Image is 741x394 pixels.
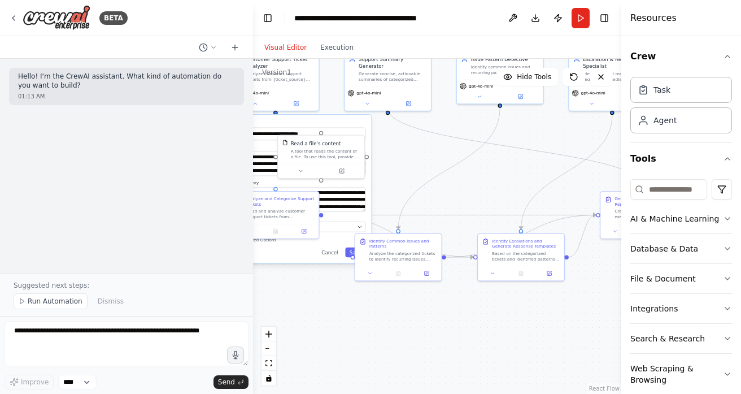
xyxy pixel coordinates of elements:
button: OpenAI - gpt-4o-mini [238,222,366,232]
button: Hide Tools [496,68,558,86]
button: Dismiss [92,293,129,309]
img: FileReadTool [282,140,288,145]
g: Edge from 0f67ffba-f596-48d9-b056-dcb657da32be to c2e6a689-e049-42e0-b7ba-6478f5d50634 [517,115,616,229]
div: Identify Common Issues and PatternsAnalyze the categorized tickets to identify recurring issues, ... [355,233,442,281]
button: File & Document [630,264,732,293]
div: Analyze and Categorize Support TicketsRead and analyze customer support tickets from {ticket_sour... [232,191,319,239]
button: Open in side panel [292,227,316,236]
span: gpt-4o-mini [245,90,269,96]
button: AI & Machine Learning [630,204,732,233]
div: Based on the categorized tickets and identified patterns: 1. Identify tickets that require immedi... [492,250,560,262]
div: Issue Pattern Detective [471,55,539,62]
button: Run Automation [14,293,88,309]
button: Save [345,248,365,257]
button: Open in side panel [389,99,428,108]
div: FileReadToolRead a file's contentA tool that reads the content of a file. To use this tool, provi... [277,135,365,179]
button: zoom out [261,341,276,356]
button: No output available [261,227,291,236]
button: Send [213,375,249,389]
button: Open in side panel [415,269,439,278]
button: Cancel [317,248,342,257]
h4: Resources [630,11,677,25]
p: Hello! I'm the CrewAI assistant. What kind of automation do you want to build? [18,72,235,90]
div: BETA [99,11,128,25]
div: Support Summary GeneratorGenerate concise, actionable summaries of categorized support tickets fo... [344,51,431,111]
g: Edge from ee3012b4-d8ba-47f3-9b18-a9c2b9d85c62 to 4614e897-6fda-4473-8bd6-4d09081bf792 [446,211,596,261]
button: Hide right sidebar [596,10,612,26]
div: Read a file's content [291,140,341,146]
div: Escalation & Response Specialist [583,55,651,70]
button: Visual Editor [258,41,313,54]
button: Open in side panel [613,99,652,108]
label: Goal [238,144,366,150]
button: Click to speak your automation idea [227,347,244,363]
div: Identify common issues and recurring patterns across support tickets, analyze trends in {time_per... [471,64,539,75]
div: A tool that reads the content of a file. To use this tool, provide a 'file_path' parameter with t... [291,148,360,159]
div: Agent [653,115,677,126]
div: Analyze customer support tickets from {ticket_source} and categorize them by urgency levels (Crit... [246,71,314,83]
button: Search & Research [630,324,732,353]
button: Open in side panel [500,92,540,101]
p: Suggested next steps: [14,281,239,290]
g: Edge from ee3012b4-d8ba-47f3-9b18-a9c2b9d85c62 to c2e6a689-e049-42e0-b7ba-6478f5d50634 [446,254,473,261]
span: Dismiss [98,297,124,306]
div: Identify Escalations and Generate Response TemplatesBased on the categorized tickets and identifi... [477,233,565,281]
button: Tools [630,143,732,175]
button: Improve [5,375,54,389]
div: Version 1 [262,68,291,77]
a: React Flow attribution [589,386,620,392]
span: Run Automation [28,297,82,306]
div: Customer Support Ticket Analyzer [246,55,314,70]
button: Crew [630,41,732,72]
div: Identify Escalations and Generate Response Templates [492,238,560,249]
div: Support Summary Generator [359,55,426,70]
button: Start a new chat [226,41,244,54]
div: Issue Pattern DetectiveIdentify common issues and recurring patterns across support tickets, anal... [456,51,544,105]
span: gpt-4o-mini [356,90,381,96]
span: gpt-4o-mini [581,90,605,96]
div: Task [653,84,670,96]
button: Integrations [630,294,732,323]
button: Execution [313,41,360,54]
div: Generate Executive Summary ReportCreate a comprehensive executive summary report consolidating al... [600,191,687,239]
div: Create a comprehensive executive summary report consolidating all analyses for the {department} t... [614,209,682,220]
button: Hide left sidebar [260,10,276,26]
g: Edge from 019533f9-3c67-4672-9a76-97fa9bbea3c7 to 4614e897-6fda-4473-8bd6-4d09081bf792 [323,211,596,218]
div: Identify Common Issues and Patterns [369,238,437,249]
div: Generate Executive Summary Report [614,196,682,207]
img: Logo [23,5,90,31]
button: Switch to previous chat [194,41,221,54]
span: Hide Tools [517,72,551,81]
nav: breadcrumb [294,12,421,24]
div: Crew [630,72,732,142]
label: Role [238,120,366,126]
label: Model [238,216,366,222]
button: zoom in [261,327,276,341]
div: Generate concise, actionable summaries of categorized support tickets for the {department} team, ... [359,71,426,83]
div: Escalation & Response SpecialistIdentify urgent matters requiring immediate escalation and genera... [568,51,656,111]
div: Analyze and Categorize Support Tickets [246,196,314,207]
button: Database & Data [630,234,732,263]
button: Advanced Options [238,236,366,243]
div: React Flow controls [261,327,276,386]
button: fit view [261,356,276,371]
button: Open in side panel [276,99,316,108]
span: Send [218,378,235,387]
g: Edge from eaf41212-baed-49aa-9510-f5ae0930cfe3 to ee3012b4-d8ba-47f3-9b18-a9c2b9d85c62 [395,108,503,230]
button: No output available [383,269,413,278]
g: Edge from c2e6a689-e049-42e0-b7ba-6478f5d50634 to 4614e897-6fda-4473-8bd6-4d09081bf792 [569,211,596,261]
div: Read and analyze customer support tickets from {ticket_source}. Categorize each ticket by: 1. Urg... [246,209,314,220]
div: 01:13 AM [18,92,235,101]
g: Edge from 90835bf7-c0ae-4d8e-9f5e-588567a8f749 to 4614e897-6fda-4473-8bd6-4d09081bf792 [384,108,647,187]
span: Improve [21,378,49,387]
button: Open in side panel [322,167,361,175]
button: Open in side panel [537,269,561,278]
label: Backstory [238,180,366,186]
button: No output available [506,269,536,278]
button: toggle interactivity [261,371,276,386]
span: Advanced Options [238,237,277,243]
div: Analyze the categorized tickets to identify recurring issues, common complaints, and emerging pat... [369,250,437,262]
span: gpt-4o-mini [469,83,493,89]
div: Customer Support Ticket AnalyzerAnalyze customer support tickets from {ticket_source} and categor... [232,51,319,111]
